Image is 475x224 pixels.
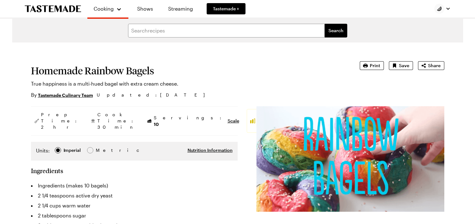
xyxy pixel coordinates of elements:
[434,4,451,14] button: Profile picture
[328,27,343,34] span: Search
[325,24,347,37] button: filters
[228,118,239,124] button: Scale
[31,211,238,221] li: 2 tablespoons sugar
[370,62,380,69] span: Print
[31,181,238,191] li: Ingredients (makes 10 bagels)
[31,65,342,76] h1: Homemade Rainbow Bagels
[96,147,110,154] span: Metric
[188,147,233,153] button: Nutrition Information
[207,3,245,14] a: Tastemade +
[399,62,409,69] span: Save
[428,62,441,69] span: Share
[94,2,122,15] button: Cooking
[31,201,238,211] li: 2 1/4 cups warm water
[25,5,81,12] a: To Tastemade Home Page
[36,147,50,154] label: Units:
[31,167,63,174] h2: Ingredients
[389,61,413,70] button: Save recipe
[94,6,114,12] span: Cooking
[154,115,225,127] span: Servings:
[97,92,211,98] span: Updated : [DATE]
[154,121,159,127] span: 10
[64,147,81,154] span: Imperial
[31,80,342,87] p: True happiness is a multi-hued bagel with extra cream cheese.
[434,4,444,14] img: Profile picture
[38,92,93,98] a: Tastemade Culinary Team
[97,112,136,130] span: Cook Time: 30 min
[418,61,444,70] button: Share
[96,147,109,154] div: Metric
[31,91,93,99] p: By
[36,147,109,156] div: Imperial Metric
[31,191,238,201] li: 2 1/4 teaspoons active dry yeast
[41,112,80,130] span: Prep Time: 2 hr
[213,6,239,12] span: Tastemade +
[360,61,384,70] button: Print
